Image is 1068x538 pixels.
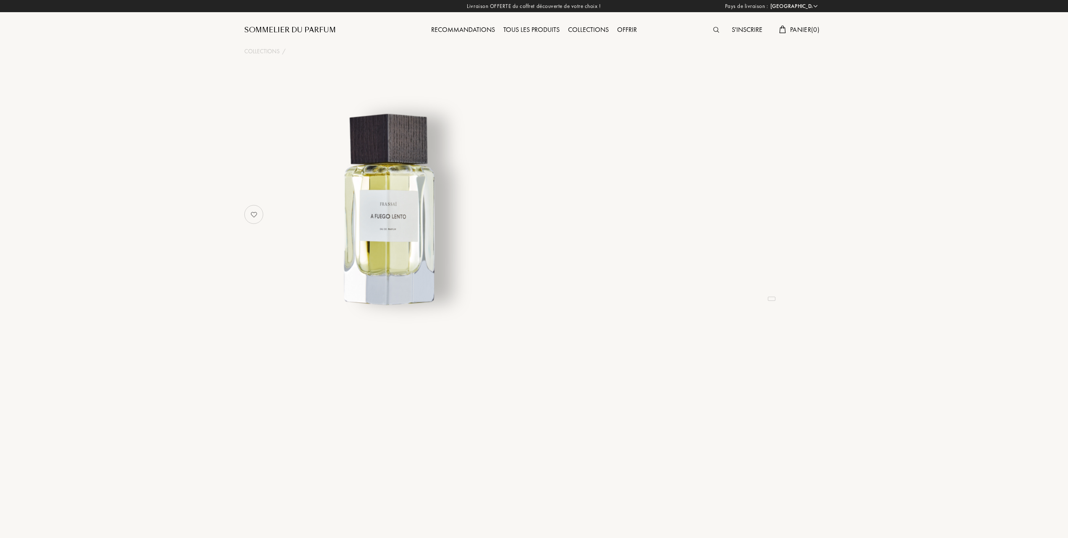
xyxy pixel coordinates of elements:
div: Collections [564,25,613,36]
img: undefined undefined [285,107,493,314]
img: no_like_p.png [246,206,262,223]
a: Collections [564,25,613,34]
a: S'inscrire [728,25,767,34]
span: Pays de livraison : [725,2,768,10]
a: Tous les produits [499,25,564,34]
div: Recommandations [427,25,499,36]
a: Sommelier du Parfum [244,25,336,35]
div: / [282,47,285,56]
a: Offrir [613,25,641,34]
img: cart.svg [779,26,786,33]
img: arrow_w.png [812,3,819,9]
img: search_icn.svg [713,27,719,33]
span: Panier ( 0 ) [790,25,819,34]
div: Offrir [613,25,641,36]
div: S'inscrire [728,25,767,36]
a: Collections [244,47,280,56]
a: Recommandations [427,25,499,34]
div: Tous les produits [499,25,564,36]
